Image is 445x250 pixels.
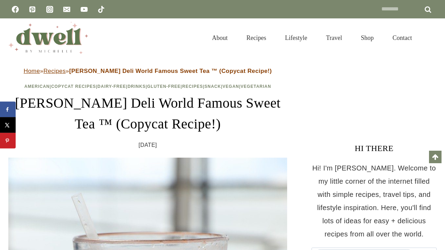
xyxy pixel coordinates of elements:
[204,84,221,89] a: Snack
[24,84,50,89] a: American
[182,84,203,89] a: Recipes
[147,84,180,89] a: Gluten-Free
[51,84,96,89] a: Copycat Recipes
[139,140,157,150] time: [DATE]
[425,32,437,44] button: View Search Form
[8,93,287,134] h1: [PERSON_NAME] Deli World Famous Sweet Tea ™ (Copycat Recipe!)
[43,2,57,16] a: Instagram
[24,68,40,74] a: Home
[69,68,272,74] strong: [PERSON_NAME] Deli World Famous Sweet Tea ™ (Copycat Recipe!)
[24,68,272,74] span: » »
[43,68,66,74] a: Recipes
[128,84,146,89] a: Drinks
[94,2,108,16] a: TikTok
[351,26,383,50] a: Shop
[317,26,351,50] a: Travel
[311,161,437,241] p: Hi! I'm [PERSON_NAME]. Welcome to my little corner of the internet filled with simple recipes, tr...
[203,26,237,50] a: About
[24,84,271,89] span: | | | | | | | |
[241,84,271,89] a: Vegetarian
[237,26,276,50] a: Recipes
[97,84,126,89] a: Dairy-Free
[383,26,421,50] a: Contact
[429,151,442,163] a: Scroll to top
[276,26,317,50] a: Lifestyle
[222,84,239,89] a: Vegan
[8,2,22,16] a: Facebook
[203,26,421,50] nav: Primary Navigation
[77,2,91,16] a: YouTube
[8,22,88,54] img: DWELL by michelle
[25,2,39,16] a: Pinterest
[311,142,437,155] h3: HI THERE
[60,2,74,16] a: Email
